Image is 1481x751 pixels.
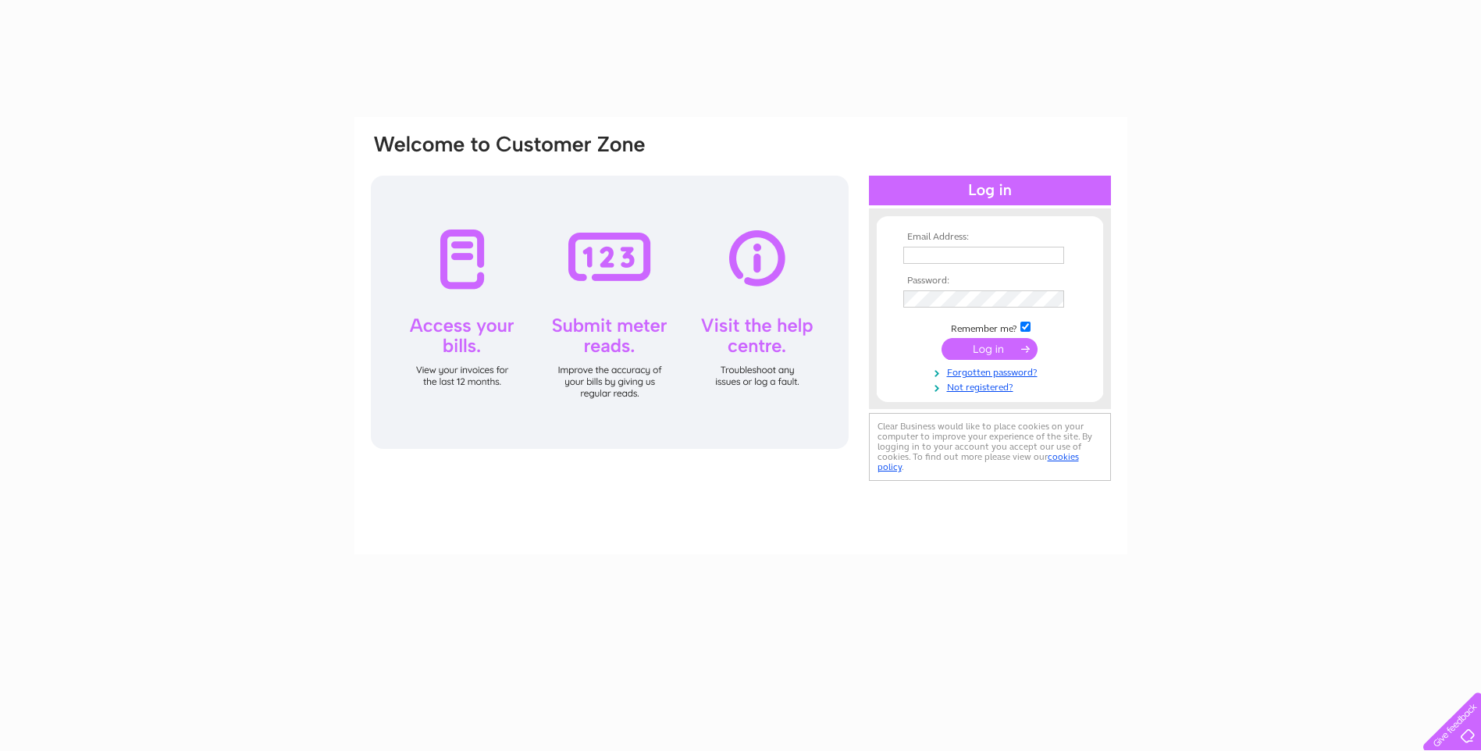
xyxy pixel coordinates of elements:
[899,232,1080,243] th: Email Address:
[878,451,1079,472] a: cookies policy
[899,319,1080,335] td: Remember me?
[869,413,1111,481] div: Clear Business would like to place cookies on your computer to improve your experience of the sit...
[903,379,1080,393] a: Not registered?
[899,276,1080,287] th: Password:
[903,364,1080,379] a: Forgotten password?
[942,338,1038,360] input: Submit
